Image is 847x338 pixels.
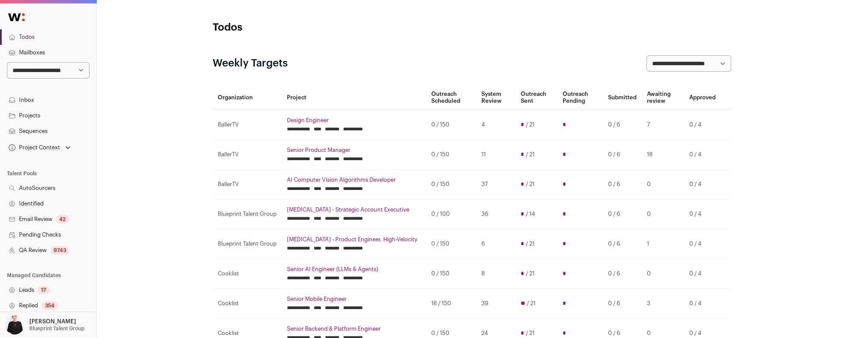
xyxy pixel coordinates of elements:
[526,211,535,218] span: / 14
[5,316,24,335] img: 9240684-medium_jpg
[213,140,282,170] td: BallerTV
[603,140,642,170] td: 0 / 6
[684,170,721,199] td: 0 / 4
[3,9,29,26] img: Wellfound
[476,259,516,289] td: 8
[684,85,721,110] th: Approved
[603,289,642,319] td: 0 / 6
[526,181,535,188] span: / 21
[426,85,476,110] th: Outreach Scheduled
[476,229,516,259] td: 6
[287,325,421,332] a: Senior Backend & Platform Engineer
[684,199,721,229] td: 0 / 4
[642,170,684,199] td: 0
[526,240,535,247] span: / 21
[287,206,421,213] a: [MEDICAL_DATA] - Strategic Account Executive
[642,259,684,289] td: 0
[287,177,421,183] a: AI Computer Vision Algorithms Developer
[526,151,535,158] span: / 21
[426,110,476,140] td: 0 / 150
[476,110,516,140] td: 4
[41,301,58,310] div: 354
[282,85,426,110] th: Project
[213,85,282,110] th: Organization
[426,289,476,319] td: 18 / 150
[476,199,516,229] td: 36
[213,289,282,319] td: Cooklist
[29,318,76,325] p: [PERSON_NAME]
[476,289,516,319] td: 39
[642,229,684,259] td: 1
[287,236,421,243] a: [MEDICAL_DATA] - Product Engineer, High-Velocity
[7,144,60,151] div: Project Context
[684,229,721,259] td: 0 / 4
[526,270,535,277] span: / 21
[426,229,476,259] td: 0 / 150
[526,330,535,337] span: / 21
[476,170,516,199] td: 37
[3,316,86,335] button: Open dropdown
[476,140,516,170] td: 11
[603,199,642,229] td: 0 / 6
[603,110,642,140] td: 0 / 6
[29,325,85,332] p: Blueprint Talent Group
[426,170,476,199] td: 0 / 150
[213,229,282,259] td: Blueprint Talent Group
[684,289,721,319] td: 0 / 4
[50,246,70,255] div: 9743
[213,259,282,289] td: Cooklist
[642,199,684,229] td: 0
[526,121,535,128] span: / 21
[684,110,721,140] td: 0 / 4
[426,259,476,289] td: 0 / 150
[527,300,535,307] span: / 21
[603,259,642,289] td: 0 / 6
[213,57,288,70] h2: Weekly Targets
[603,229,642,259] td: 0 / 6
[213,199,282,229] td: Blueprint Talent Group
[287,117,421,124] a: Design Engineer
[642,110,684,140] td: 7
[213,110,282,140] td: BallerTV
[213,170,282,199] td: BallerTV
[426,199,476,229] td: 0 / 100
[56,215,69,224] div: 42
[287,147,421,154] a: Senior Product Manager
[287,266,421,273] a: Senior AI Engineer (LLMs & Agents)
[684,259,721,289] td: 0 / 4
[603,85,642,110] th: Submitted
[603,170,642,199] td: 0 / 6
[476,85,516,110] th: System Review
[684,140,721,170] td: 0 / 4
[557,85,603,110] th: Outreach Pending
[213,21,385,35] h1: Todos
[7,142,72,154] button: Open dropdown
[38,286,50,294] div: 17
[642,85,684,110] th: Awaiting review
[426,140,476,170] td: 0 / 150
[642,140,684,170] td: 18
[642,289,684,319] td: 3
[516,85,557,110] th: Outreach Sent
[287,296,421,303] a: Senior Mobile Engineer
